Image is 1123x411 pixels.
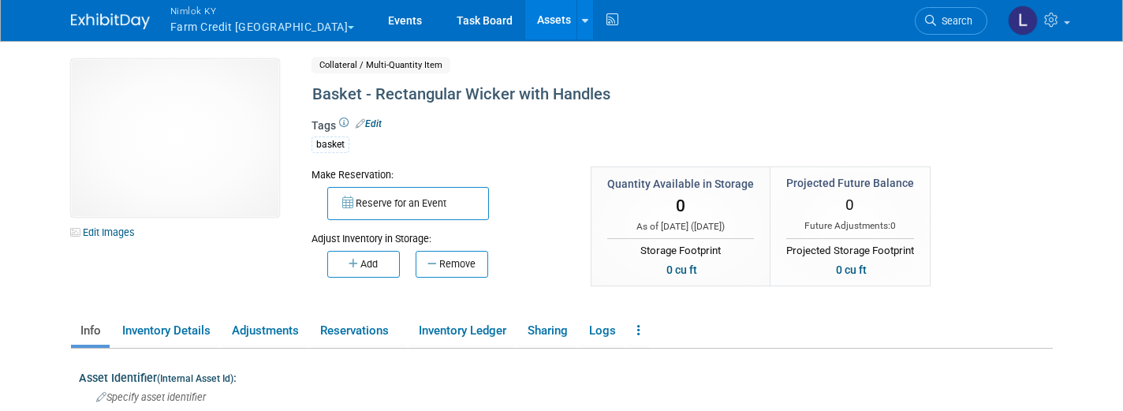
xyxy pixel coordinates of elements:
span: 0 [676,196,685,215]
a: Inventory Ledger [409,317,515,345]
div: Adjust Inventory in Storage: [312,220,567,246]
div: Quantity Available in Storage [607,176,754,192]
a: Edit [356,118,382,129]
img: View Images [71,59,279,217]
div: As of [DATE] ( ) [607,220,754,234]
div: 0 cu ft [831,261,871,278]
span: 0 [890,220,896,231]
button: Remove [416,251,488,278]
span: [DATE] [694,221,722,232]
a: Search [915,7,987,35]
div: Tags [312,118,958,163]
div: 0 cu ft [662,261,702,278]
button: Add [327,251,400,278]
div: Asset Identifier : [79,366,1065,386]
a: Inventory Details [113,317,219,345]
a: Logs [580,317,625,345]
div: basket [312,136,349,153]
img: Luc Schaefer [1008,6,1038,35]
a: Sharing [518,317,576,345]
span: Search [936,15,972,27]
a: Edit Images [71,222,141,242]
div: Projected Future Balance [786,175,914,191]
span: Nimlok KY [170,2,355,19]
div: Projected Storage Footprint [786,238,914,259]
a: Info [71,317,110,345]
button: Reserve for an Event [327,187,489,220]
span: Specify asset identifier [96,391,206,403]
img: ExhibitDay [71,13,150,29]
span: Collateral / Multi-Quantity Item [312,57,450,73]
small: (Internal Asset Id) [157,373,233,384]
a: Adjustments [222,317,308,345]
div: Basket - Rectangular Wicker with Handles [307,80,958,109]
div: Storage Footprint [607,238,754,259]
div: Make Reservation: [312,166,567,182]
span: 0 [845,196,854,214]
a: Reservations [311,317,406,345]
div: Future Adjustments: [786,219,914,233]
